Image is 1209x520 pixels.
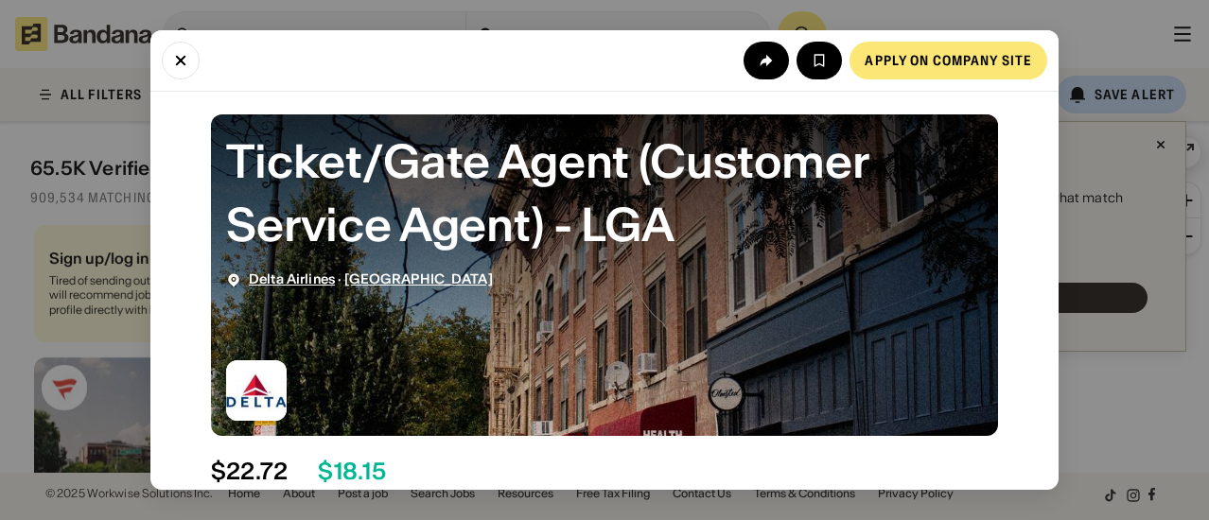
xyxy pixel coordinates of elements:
div: $ 22.72 [211,459,288,486]
a: Delta Airlines [249,270,335,287]
div: $ 18.15 [318,459,385,486]
a: [GEOGRAPHIC_DATA] [344,270,492,287]
div: · [249,271,493,287]
button: Close [162,42,200,79]
div: Apply on company site [865,54,1032,67]
img: Delta Airlines logo [226,360,287,421]
div: Ticket/Gate Agent (Customer Service Agent) - LGA [226,130,983,256]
